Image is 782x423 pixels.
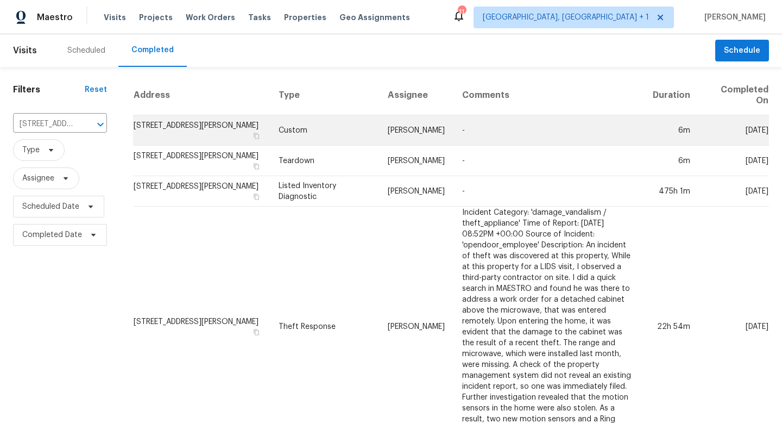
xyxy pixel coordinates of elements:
span: Assignee [22,173,54,184]
div: Completed [131,45,174,55]
div: Reset [85,84,107,95]
span: Projects [139,12,173,23]
span: Properties [284,12,326,23]
button: Copy Address [251,192,261,202]
th: Comments [453,76,644,115]
span: Completed Date [22,229,82,240]
td: Teardown [270,146,379,176]
span: [PERSON_NAME] [700,12,766,23]
button: Copy Address [251,161,261,171]
td: [STREET_ADDRESS][PERSON_NAME] [133,146,270,176]
button: Schedule [715,40,769,62]
span: Visits [13,39,37,63]
td: [PERSON_NAME] [379,146,453,176]
td: - [453,176,644,207]
th: Type [270,76,379,115]
td: Custom [270,115,379,146]
span: Tasks [248,14,271,21]
td: [DATE] [699,176,769,207]
td: [PERSON_NAME] [379,176,453,207]
td: - [453,115,644,146]
span: Schedule [724,44,760,58]
h1: Filters [13,84,85,95]
div: Scheduled [67,45,105,56]
td: 475h 1m [644,176,699,207]
th: Completed On [699,76,769,115]
td: 6m [644,115,699,146]
span: Maestro [37,12,73,23]
th: Duration [644,76,699,115]
span: [GEOGRAPHIC_DATA], [GEOGRAPHIC_DATA] + 1 [483,12,649,23]
span: Visits [104,12,126,23]
td: [STREET_ADDRESS][PERSON_NAME] [133,176,270,207]
td: [STREET_ADDRESS][PERSON_NAME] [133,115,270,146]
span: Type [22,145,40,155]
input: Search for an address... [13,116,77,133]
button: Copy Address [251,131,261,141]
td: 6m [644,146,699,176]
span: Work Orders [186,12,235,23]
div: 11 [458,7,465,17]
td: [DATE] [699,115,769,146]
td: [PERSON_NAME] [379,115,453,146]
th: Assignee [379,76,453,115]
button: Open [93,117,108,132]
td: [DATE] [699,146,769,176]
button: Copy Address [251,327,261,337]
th: Address [133,76,270,115]
td: - [453,146,644,176]
span: Geo Assignments [339,12,410,23]
td: Listed Inventory Diagnostic [270,176,379,207]
span: Scheduled Date [22,201,79,212]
